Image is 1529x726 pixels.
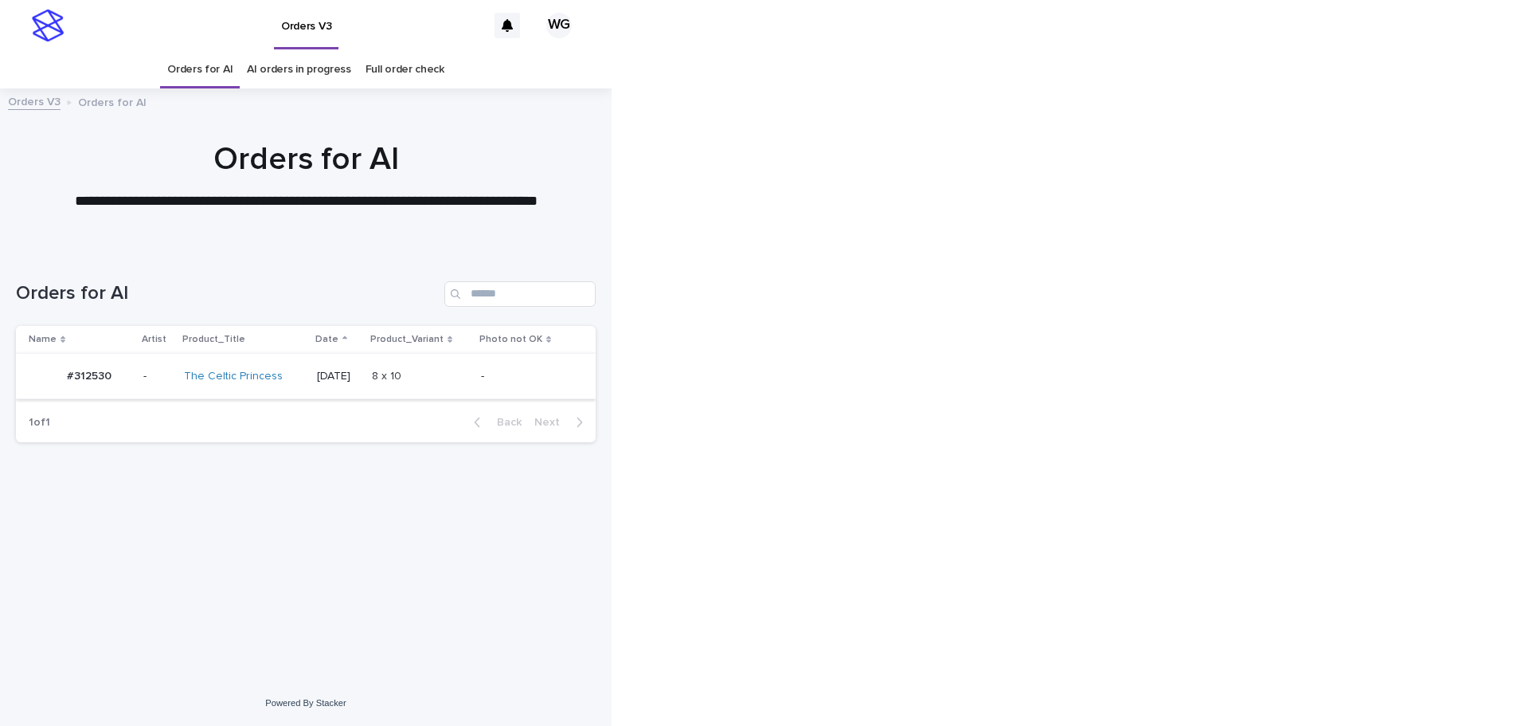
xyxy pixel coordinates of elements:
[167,51,233,88] a: Orders for AI
[78,92,147,110] p: Orders for AI
[16,140,596,179] h1: Orders for AI
[184,370,283,383] a: The Celtic Princess
[546,13,572,38] div: WG
[182,331,245,348] p: Product_Title
[461,415,528,430] button: Back
[444,281,596,307] input: Search
[317,370,359,383] p: [DATE]
[265,698,346,708] a: Powered By Stacker
[67,367,115,383] p: #312530
[29,331,57,348] p: Name
[487,417,522,428] span: Back
[528,415,596,430] button: Next
[32,10,64,41] img: stacker-logo-s-only.png
[481,370,571,383] p: -
[8,92,61,110] a: Orders V3
[142,331,166,348] p: Artist
[315,331,338,348] p: Date
[16,354,596,399] tr: #312530#312530 -The Celtic Princess [DATE]8 x 108 x 10 -
[16,403,63,442] p: 1 of 1
[366,51,444,88] a: Full order check
[479,331,542,348] p: Photo not OK
[16,282,438,305] h1: Orders for AI
[370,331,444,348] p: Product_Variant
[534,417,569,428] span: Next
[143,370,171,383] p: -
[247,51,351,88] a: AI orders in progress
[372,367,405,383] p: 8 x 10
